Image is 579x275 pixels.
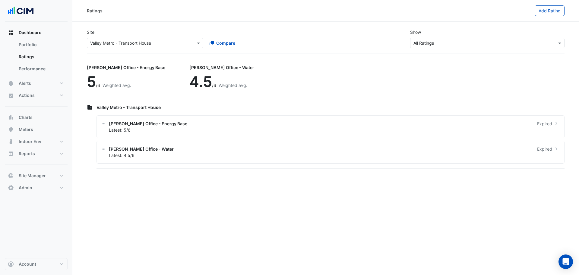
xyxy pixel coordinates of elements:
[19,126,33,133] span: Meters
[14,39,68,51] a: Portfolio
[5,258,68,270] button: Account
[19,114,33,120] span: Charts
[206,38,239,48] button: Compare
[5,123,68,136] button: Meters
[8,151,14,157] app-icon: Reports
[14,63,68,75] a: Performance
[19,80,31,86] span: Alerts
[19,173,46,179] span: Site Manager
[19,92,35,98] span: Actions
[87,64,165,71] div: [PERSON_NAME] Office - Energy Base
[189,73,212,91] span: 4.5
[5,89,68,101] button: Actions
[5,39,68,77] div: Dashboard
[558,254,573,269] div: Open Intercom Messenger
[19,151,35,157] span: Reports
[216,40,235,46] span: Compare
[189,64,254,71] div: [PERSON_NAME] Office - Water
[19,139,41,145] span: Indoor Env
[537,146,552,152] span: Expired
[5,77,68,89] button: Alerts
[8,185,14,191] app-icon: Admin
[537,120,552,127] span: Expired
[5,136,68,148] button: Indoor Env
[103,83,131,88] span: Weighted avg.
[14,51,68,63] a: Ratings
[87,8,103,14] div: Ratings
[87,73,96,91] span: 5
[5,148,68,160] button: Reports
[96,83,100,88] span: /6
[212,83,216,88] span: /6
[8,80,14,86] app-icon: Alerts
[19,261,36,267] span: Account
[8,92,14,98] app-icon: Actions
[5,27,68,39] button: Dashboard
[535,5,565,16] button: Add Rating
[96,105,161,110] span: Valley Metro - Transport House
[109,153,134,158] span: Latest: 4.5/6
[109,120,187,127] span: [PERSON_NAME] Office - Energy Base
[8,30,14,36] app-icon: Dashboard
[219,83,247,88] span: Weighted avg.
[8,114,14,120] app-icon: Charts
[5,111,68,123] button: Charts
[5,182,68,194] button: Admin
[19,30,42,36] span: Dashboard
[539,8,561,13] span: Add Rating
[109,127,131,133] span: Latest: 5/6
[7,5,34,17] img: Company Logo
[8,139,14,145] app-icon: Indoor Env
[8,126,14,133] app-icon: Meters
[410,29,421,35] label: Show
[5,170,68,182] button: Site Manager
[87,29,94,35] label: Site
[109,146,174,152] span: [PERSON_NAME] Office - Water
[19,185,32,191] span: Admin
[8,173,14,179] app-icon: Site Manager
